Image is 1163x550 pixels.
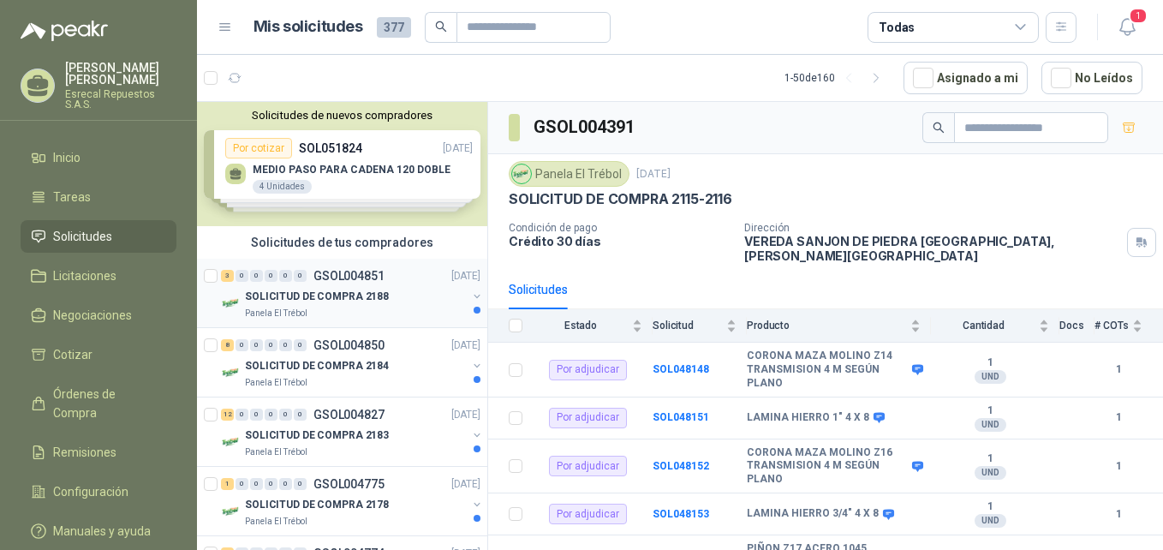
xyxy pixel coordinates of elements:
img: Company Logo [221,432,242,452]
a: 8 0 0 0 0 0 GSOL004850[DATE] Company LogoSOLICITUD DE COMPRA 2184Panela El Trébol [221,335,484,390]
p: [DATE] [451,476,480,493]
p: [DATE] [451,407,480,423]
p: Dirección [744,222,1120,234]
div: Por adjudicar [549,408,627,428]
a: Licitaciones [21,260,176,292]
p: Panela El Trébol [245,376,307,390]
span: Órdenes de Compra [53,385,160,422]
p: GSOL004850 [313,339,385,351]
b: 1 [931,404,1049,418]
a: Manuales y ayuda [21,515,176,547]
div: 0 [265,478,277,490]
button: 1 [1112,12,1142,43]
h3: GSOL004391 [534,114,637,140]
p: Panela El Trébol [245,515,307,529]
p: [DATE] [636,166,671,182]
div: Panela El Trébol [509,161,629,187]
div: UND [975,466,1006,480]
span: Cotizar [53,345,92,364]
img: Logo peakr [21,21,108,41]
b: 1 [931,356,1049,370]
div: 0 [279,339,292,351]
p: Panela El Trébol [245,307,307,320]
p: SOLICITUD DE COMPRA 2188 [245,289,389,305]
span: Cantidad [931,320,1035,332]
div: 8 [221,339,234,351]
a: Órdenes de Compra [21,378,176,429]
div: 0 [236,339,248,351]
p: GSOL004775 [313,478,385,490]
th: Cantidad [931,309,1059,343]
div: 0 [294,409,307,421]
img: Company Logo [221,501,242,522]
span: Configuración [53,482,128,501]
div: 0 [250,478,263,490]
th: Solicitud [653,309,747,343]
div: Por adjudicar [549,456,627,476]
a: Cotizar [21,338,176,371]
span: Inicio [53,148,81,167]
div: 0 [279,270,292,282]
span: Estado [533,320,629,332]
b: 1 [931,500,1049,514]
div: 1 [221,478,234,490]
p: [DATE] [451,338,480,354]
a: SOL048153 [653,508,709,520]
th: Estado [533,309,653,343]
b: 1 [1094,506,1142,523]
div: UND [975,370,1006,384]
a: Remisiones [21,436,176,469]
div: 3 [221,270,234,282]
img: Company Logo [221,362,242,383]
b: 1 [1094,410,1142,426]
button: Asignado a mi [904,62,1028,94]
b: CORONA MAZA MOLINO Z16 TRANSMISION 4 M SEGÚN PLANO [747,446,908,487]
div: 0 [236,270,248,282]
span: search [435,21,447,33]
span: Tareas [53,188,91,206]
div: 0 [236,478,248,490]
p: Esrecal Repuestos S.A.S. [65,89,176,110]
a: SOL048148 [653,363,709,375]
div: 0 [294,478,307,490]
div: UND [975,418,1006,432]
span: 377 [377,17,411,38]
span: Solicitudes [53,227,112,246]
p: SOLICITUD DE COMPRA 2178 [245,497,389,513]
a: SOL048151 [653,411,709,423]
a: Solicitudes [21,220,176,253]
b: LAMINA HIERRO 3/4" 4 X 8 [747,507,879,521]
a: 12 0 0 0 0 0 GSOL004827[DATE] Company LogoSOLICITUD DE COMPRA 2183Panela El Trébol [221,404,484,459]
th: Docs [1059,309,1094,343]
div: 0 [279,478,292,490]
p: [PERSON_NAME] [PERSON_NAME] [65,62,176,86]
span: Licitaciones [53,266,116,285]
a: SOL048152 [653,460,709,472]
div: 12 [221,409,234,421]
b: CORONA MAZA MOLINO Z14 TRANSMISION 4 M SEGÚN PLANO [747,350,908,390]
b: 1 [1094,362,1142,378]
img: Company Logo [512,164,531,183]
div: 0 [236,409,248,421]
div: 0 [279,409,292,421]
span: 1 [1129,8,1148,24]
p: Condición de pago [509,222,731,234]
p: GSOL004827 [313,409,385,421]
div: Solicitudes de tus compradores [197,226,487,259]
div: 0 [265,409,277,421]
a: Inicio [21,141,176,174]
span: Producto [747,320,907,332]
div: Por adjudicar [549,504,627,524]
div: Todas [879,18,915,37]
p: [DATE] [451,268,480,284]
p: SOLICITUD DE COMPRA 2184 [245,358,389,374]
span: Remisiones [53,443,116,462]
div: 1 - 50 de 160 [784,64,890,92]
div: 0 [250,409,263,421]
th: Producto [747,309,931,343]
a: Tareas [21,181,176,213]
p: VEREDA SANJON DE PIEDRA [GEOGRAPHIC_DATA] , [PERSON_NAME][GEOGRAPHIC_DATA] [744,234,1120,263]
